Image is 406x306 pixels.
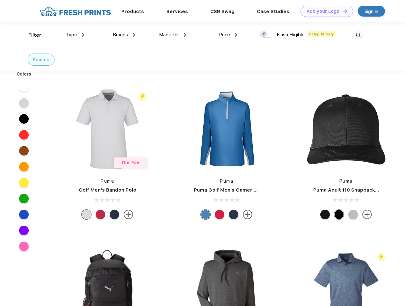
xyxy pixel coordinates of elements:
[365,8,378,15] div: Sign in
[66,32,77,38] span: Type
[82,33,84,37] img: dropdown.png
[362,210,372,219] img: more.svg
[121,9,144,14] a: Products
[96,210,105,219] div: Ski Patrol
[28,32,41,39] div: Filter
[304,87,388,171] img: func=resize&h=266
[82,210,91,219] div: High Rise
[377,253,386,261] img: flash_active_toggle.svg
[138,92,147,101] img: flash_active_toggle.svg
[101,178,114,184] a: Puma
[215,210,224,219] div: Ski Patrol
[243,210,252,219] img: more.svg
[159,32,179,38] span: Made for
[201,210,210,219] div: Bright Cobalt
[166,9,188,14] a: Services
[113,32,128,38] span: Brands
[38,6,113,17] img: fo%20logo%202.webp
[229,210,238,219] div: Navy Blazer
[79,187,136,193] a: Golf Men's Bandon Polo
[235,33,237,37] img: dropdown.png
[184,87,269,171] img: func=resize&h=266
[320,210,330,219] div: Pma Blk with Pma Blk
[122,160,139,165] span: Our Fav
[210,9,235,14] a: CSR Swag
[307,31,336,37] span: 5 Day Delivery
[110,210,119,219] div: Navy Blazer
[277,32,305,38] span: Flash Eligible
[307,9,339,14] div: Add your Logo
[194,187,294,193] a: Puma Golf Men's Gamer Golf Quarter-Zip
[133,33,135,37] img: dropdown.png
[12,71,36,77] div: Colors
[343,9,347,13] img: DT
[348,210,358,219] div: Quarry with Brt Whit
[47,59,49,61] img: filter_cancel.svg
[65,87,150,171] img: func=resize&h=266
[353,30,364,40] img: desktop_search.svg
[358,6,385,17] a: Sign in
[33,56,45,63] div: Puma
[219,32,230,38] span: Price
[220,178,233,184] a: Puma
[339,178,353,184] a: Puma
[334,210,344,219] div: Pma Blk Pma Blk
[124,210,133,219] img: more.svg
[184,33,186,37] img: dropdown.png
